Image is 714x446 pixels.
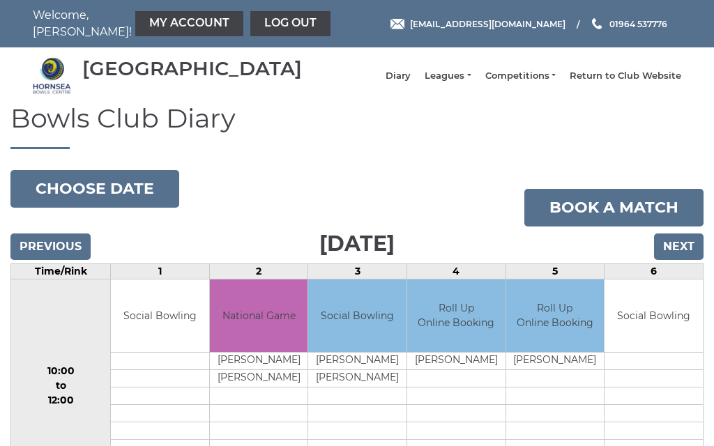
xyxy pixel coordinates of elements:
td: Time/Rink [11,263,111,279]
img: Hornsea Bowls Centre [33,56,71,95]
span: 01964 537776 [609,18,667,29]
td: [PERSON_NAME] [407,353,506,370]
td: 5 [506,263,605,279]
button: Choose date [10,170,179,208]
h1: Bowls Club Diary [10,104,704,149]
img: Phone us [592,18,602,29]
nav: Welcome, [PERSON_NAME]! [33,7,291,40]
a: Diary [386,70,411,82]
td: 1 [111,263,210,279]
td: [PERSON_NAME] [506,353,605,370]
td: Roll Up Online Booking [506,279,605,353]
span: [EMAIL_ADDRESS][DOMAIN_NAME] [410,18,565,29]
td: [PERSON_NAME] [308,370,407,387]
a: Email [EMAIL_ADDRESS][DOMAIN_NAME] [390,17,565,31]
a: Phone us 01964 537776 [590,17,667,31]
a: My Account [135,11,243,36]
td: 4 [407,263,506,279]
td: 3 [308,263,407,279]
input: Previous [10,233,91,260]
input: Next [654,233,704,260]
td: Social Bowling [605,279,703,353]
td: [PERSON_NAME] [210,370,308,387]
td: 6 [605,263,704,279]
td: Social Bowling [308,279,407,353]
a: Log out [250,11,331,36]
img: Email [390,19,404,29]
a: Competitions [485,70,556,82]
div: [GEOGRAPHIC_DATA] [82,58,302,79]
a: Book a match [524,189,704,226]
td: Social Bowling [111,279,209,353]
td: [PERSON_NAME] [308,353,407,370]
td: Roll Up Online Booking [407,279,506,353]
a: Return to Club Website [570,70,681,82]
a: Leagues [425,70,471,82]
td: 2 [209,263,308,279]
td: [PERSON_NAME] [210,353,308,370]
td: National Game [210,279,308,353]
